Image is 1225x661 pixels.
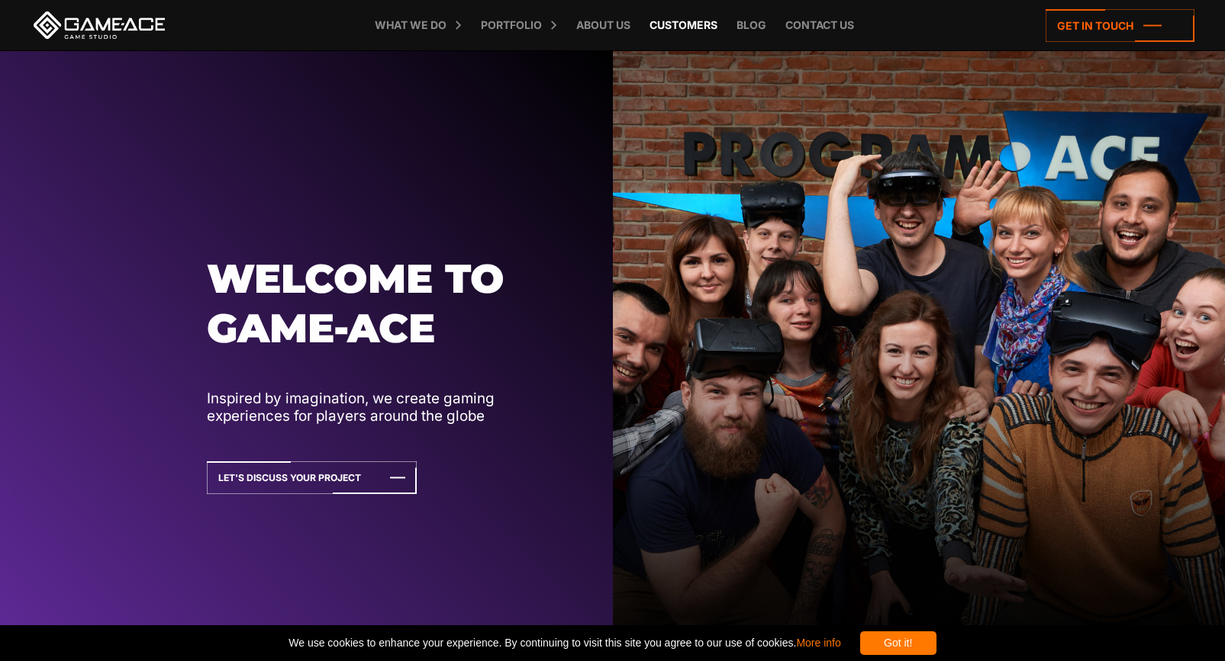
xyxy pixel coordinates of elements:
div: Got it! [860,631,936,655]
a: Get in touch [1046,9,1194,42]
a: Let's Discuss Your Project [207,461,417,494]
span: We use cookies to enhance your experience. By continuing to visit this site you agree to our use ... [289,631,840,655]
a: More info [796,637,840,649]
h1: Welcome to Game-ace [207,254,568,354]
p: Inspired by imagination, we create gaming experiences for players around the globe [207,390,568,425]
